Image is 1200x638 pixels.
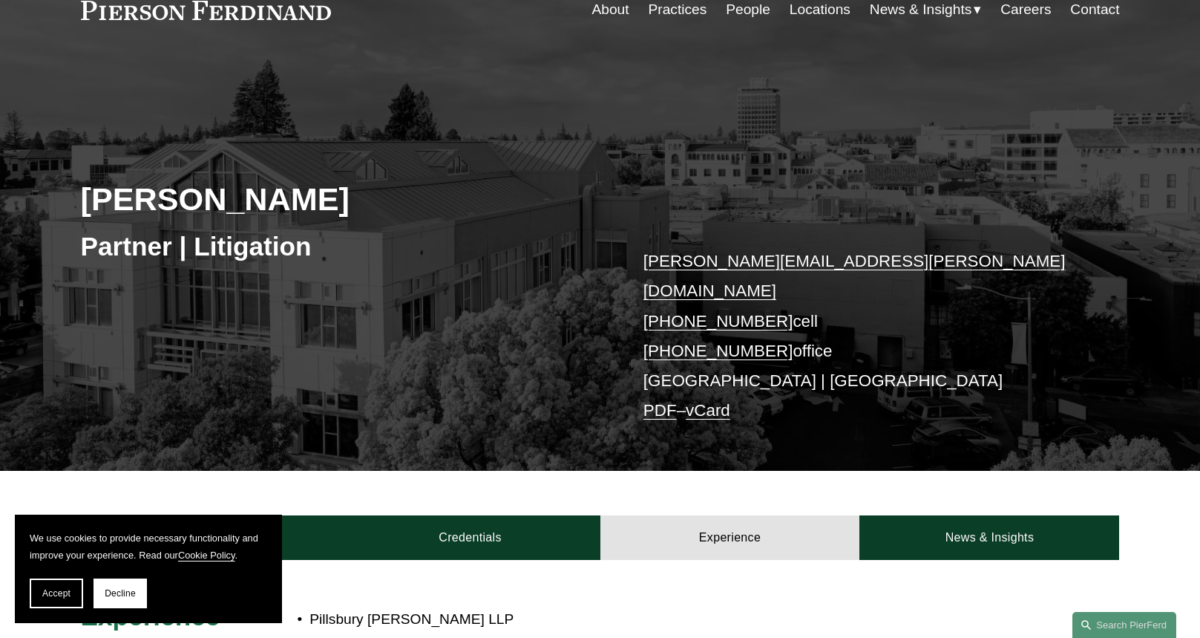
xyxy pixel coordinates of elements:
p: We use cookies to provide necessary functionality and improve your experience. Read our . [30,530,267,564]
a: Search this site [1072,612,1176,638]
button: Decline [94,579,147,608]
h2: [PERSON_NAME] [81,180,600,218]
span: Accept [42,588,71,599]
h3: Partner | Litigation [81,230,600,263]
a: [PHONE_NUMBER] [643,342,793,360]
section: Cookie banner [15,515,282,623]
a: [PERSON_NAME][EMAIL_ADDRESS][PERSON_NAME][DOMAIN_NAME] [643,252,1066,300]
button: Accept [30,579,83,608]
a: vCard [686,401,730,420]
p: Pillsbury [PERSON_NAME] LLP [309,607,989,633]
a: News & Insights [859,515,1119,560]
a: [PHONE_NUMBER] [643,312,793,331]
span: Experience [81,602,220,631]
a: Credentials [341,515,600,560]
a: Cookie Policy [178,550,235,561]
span: Decline [105,588,136,599]
p: cell office [GEOGRAPHIC_DATA] | [GEOGRAPHIC_DATA] – [643,247,1076,426]
a: Experience [600,515,860,560]
a: PDF [643,401,677,420]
